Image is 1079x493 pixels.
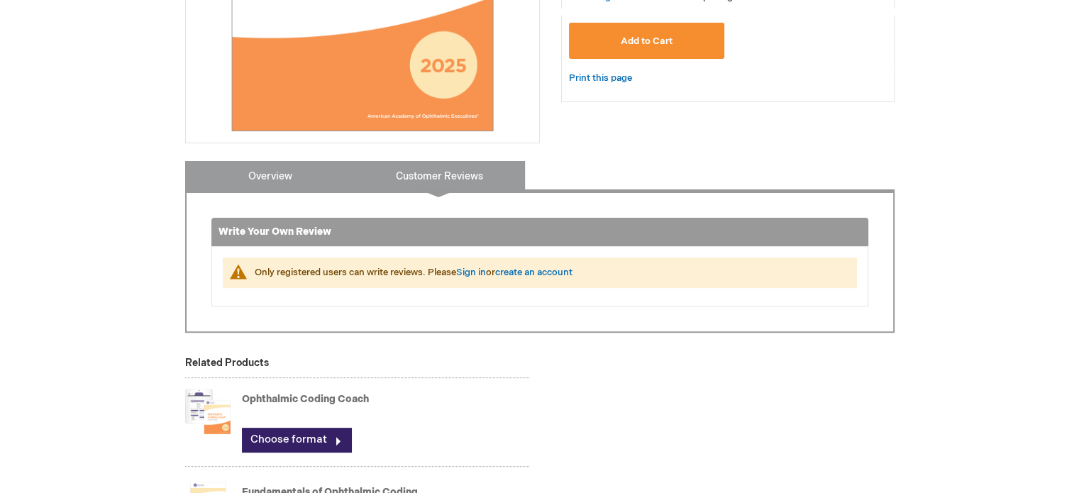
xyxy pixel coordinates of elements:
strong: Related Products [185,357,269,369]
a: Print this page [569,70,632,87]
a: Choose format [242,428,351,452]
button: Add to Cart [569,23,725,59]
img: Ophthalmic Coding Coach [185,383,231,440]
a: Sign in [456,267,486,278]
a: Ophthalmic Coding Coach [242,393,369,405]
a: create an account [495,267,572,278]
a: Overview [185,161,355,189]
strong: Write Your Own Review [218,226,331,238]
span: Add to Cart [621,35,673,47]
div: Only registered users can write reviews. Please or [255,266,843,279]
a: Customer Reviews [355,161,525,189]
